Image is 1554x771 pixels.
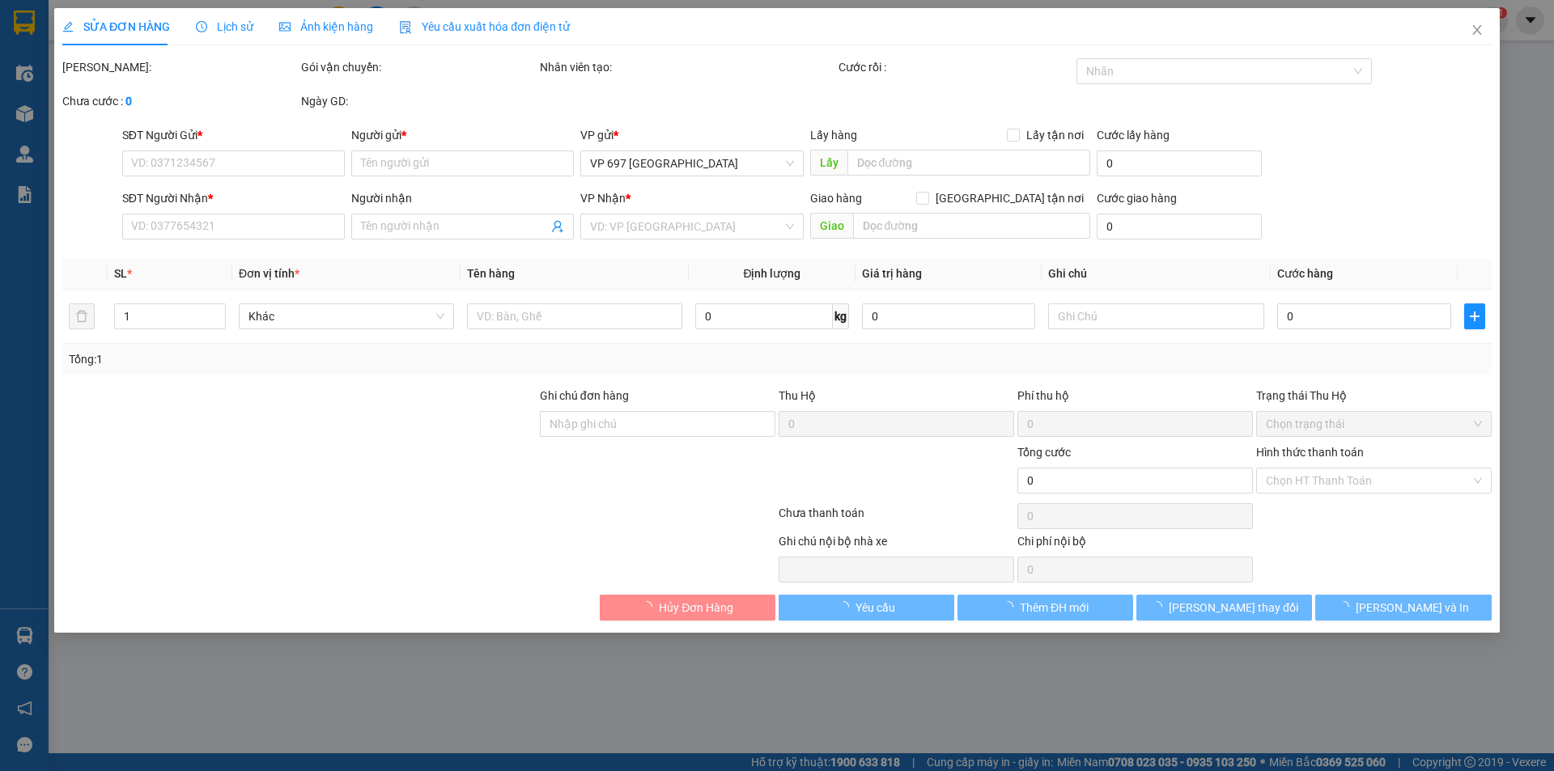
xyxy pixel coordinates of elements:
span: Chọn trạng thái [1266,412,1482,436]
span: Yêu cầu xuất hóa đơn điện tử [399,20,570,33]
span: loading [838,601,856,612]
div: [PERSON_NAME]: [62,58,298,76]
span: VP Nhận [581,192,626,205]
span: picture [279,21,291,32]
span: loading [1002,601,1020,612]
span: Thêm ĐH mới [1020,599,1089,616]
input: Dọc đường [847,150,1090,176]
span: SỬA ĐƠN HÀNG [62,20,170,33]
label: Ghi chú đơn hàng [540,389,629,402]
span: Lấy hàng [810,129,857,142]
button: plus [1464,303,1485,329]
input: VD: Bàn, Ghế [467,303,682,329]
span: [PERSON_NAME] thay đổi [1169,599,1298,616]
b: 0 [125,95,132,108]
input: Cước lấy hàng [1097,150,1262,176]
span: loading [641,601,659,612]
span: SAPA, LÀO CAI ↔ [GEOGRAPHIC_DATA] [11,69,138,120]
span: loading [1338,601,1356,612]
div: Phí thu hộ [1017,387,1253,411]
span: plus [1465,310,1484,323]
img: logo [6,63,9,143]
div: Ngày GD: [301,92,537,110]
span: VP697ĐBP1208250032 [139,116,287,133]
strong: CHUYỂN PHÁT NHANH HK BUSLINES [19,13,129,66]
span: Hủy Đơn Hàng [659,599,733,616]
span: ↔ [GEOGRAPHIC_DATA] [11,82,138,120]
div: Nhân viên tạo: [540,58,835,76]
div: Chưa cước : [62,92,298,110]
span: VP 697 Điện Biên Phủ [591,151,794,176]
span: Tổng cước [1017,446,1071,459]
span: Khác [248,304,444,328]
span: Ảnh kiện hàng [279,20,373,33]
span: Lấy [810,150,847,176]
span: Định lượng [744,267,801,280]
span: user-add [552,220,565,233]
div: Người gửi [351,126,574,144]
button: Yêu cầu [779,595,954,621]
button: Hủy Đơn Hàng [600,595,775,621]
span: Lịch sử [196,20,253,33]
span: edit [62,21,74,32]
button: [PERSON_NAME] và In [1316,595,1492,621]
button: Close [1454,8,1500,53]
input: Cước giao hàng [1097,214,1262,239]
span: Tên hàng [467,267,515,280]
div: SĐT Người Gửi [122,126,345,144]
span: Đơn vị tính [239,267,299,280]
span: Yêu cầu [856,599,895,616]
button: Thêm ĐH mới [957,595,1133,621]
span: close [1471,23,1484,36]
label: Hình thức thanh toán [1256,446,1364,459]
div: Chưa thanh toán [777,504,1016,532]
span: Giao hàng [810,192,862,205]
span: Giá trị hàng [862,267,922,280]
img: icon [399,21,412,34]
div: Trạng thái Thu Hộ [1256,387,1492,405]
span: Lấy tận nơi [1020,126,1090,144]
span: clock-circle [196,21,207,32]
div: VP gửi [581,126,804,144]
div: Tổng: 1 [69,350,600,368]
button: [PERSON_NAME] thay đổi [1136,595,1312,621]
input: Dọc đường [853,213,1090,239]
span: ↔ [GEOGRAPHIC_DATA] [16,95,138,120]
th: Ghi chú [1042,258,1271,290]
button: delete [69,303,95,329]
span: [GEOGRAPHIC_DATA] tận nơi [929,189,1090,207]
span: Thu Hộ [779,389,816,402]
label: Cước lấy hàng [1097,129,1170,142]
span: Cước hàng [1277,267,1333,280]
span: loading [1151,601,1169,612]
div: Chi phí nội bộ [1017,532,1253,557]
div: Ghi chú nội bộ nhà xe [779,532,1014,557]
input: Ghi chú đơn hàng [540,411,775,437]
div: Cước rồi : [839,58,1074,76]
div: Người nhận [351,189,574,207]
span: kg [833,303,849,329]
span: SL [114,267,127,280]
input: Ghi Chú [1049,303,1264,329]
div: Gói vận chuyển: [301,58,537,76]
span: [PERSON_NAME] và In [1356,599,1469,616]
div: SĐT Người Nhận [122,189,345,207]
span: Giao [810,213,853,239]
label: Cước giao hàng [1097,192,1177,205]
